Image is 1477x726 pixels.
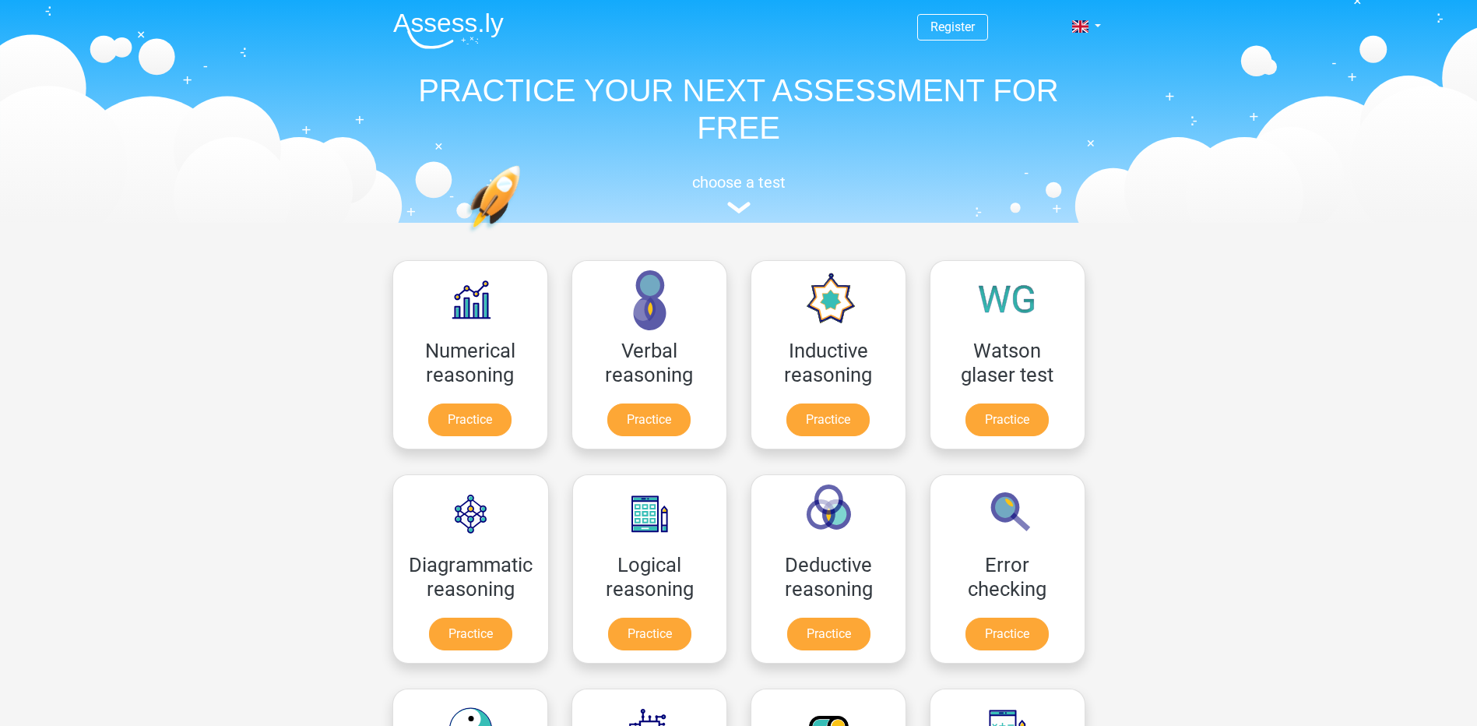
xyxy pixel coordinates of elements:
a: choose a test [381,173,1097,214]
a: Practice [428,404,512,436]
a: Practice [786,404,870,436]
a: Practice [787,618,870,650]
h1: PRACTICE YOUR NEXT ASSESSMENT FOR FREE [381,72,1097,146]
img: assessment [727,202,751,213]
img: practice [466,165,581,306]
a: Practice [608,618,691,650]
a: Register [930,19,975,34]
h5: choose a test [381,173,1097,192]
a: Practice [429,618,512,650]
a: Practice [965,404,1049,436]
a: Practice [607,404,691,436]
img: Assessly [393,12,504,49]
a: Practice [965,618,1049,650]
